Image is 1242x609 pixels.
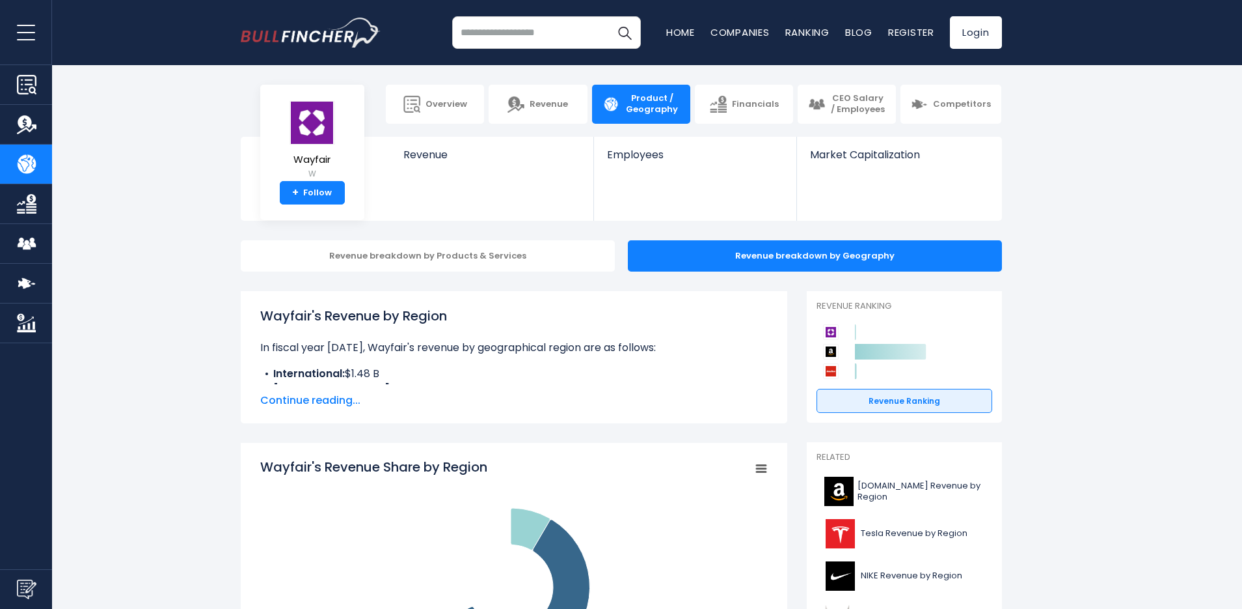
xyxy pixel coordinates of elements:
b: [GEOGRAPHIC_DATA]: [273,382,392,397]
a: Employees [594,137,796,183]
span: Tesla Revenue by Region [861,528,967,539]
img: Wayfair competitors logo [823,324,839,340]
a: Ranking [785,25,830,39]
strong: + [292,187,299,199]
span: Overview [425,99,467,110]
a: CEO Salary / Employees [798,85,896,124]
img: NKE logo [824,561,857,591]
img: AMZN logo [824,477,854,506]
span: Financials [732,99,779,110]
a: Market Capitalization [797,137,1000,183]
a: [DOMAIN_NAME] Revenue by Region [817,474,992,509]
a: Overview [386,85,484,124]
a: Competitors [900,85,1001,124]
a: Wayfair W [289,100,336,182]
span: [DOMAIN_NAME] Revenue by Region [857,481,984,503]
p: Revenue Ranking [817,301,992,312]
a: Register [888,25,934,39]
span: Revenue [403,149,581,161]
a: +Follow [280,181,345,205]
a: Tesla Revenue by Region [817,516,992,552]
a: Product / Geography [592,85,690,124]
img: Amazon.com competitors logo [823,344,839,360]
span: Continue reading... [260,393,768,408]
a: Companies [710,25,770,39]
a: Go to homepage [241,18,381,48]
tspan: Wayfair's Revenue Share by Region [260,458,487,476]
b: International: [273,366,345,381]
a: Home [666,25,695,39]
a: Login [950,16,1002,49]
li: $1.48 B [260,366,768,382]
a: NIKE Revenue by Region [817,558,992,594]
span: Market Capitalization [810,149,987,161]
span: Revenue [530,99,568,110]
text: 12.47 % [526,511,558,524]
li: $10.37 B [260,382,768,397]
h1: Wayfair's Revenue by Region [260,306,768,326]
span: Employees [607,149,783,161]
span: Wayfair [290,154,335,165]
div: Revenue breakdown by Products & Services [241,240,615,272]
a: Revenue [489,85,587,124]
a: Revenue [390,137,594,183]
span: CEO Salary / Employees [830,93,885,115]
p: Related [817,452,992,463]
span: Product / Geography [625,93,680,115]
small: W [290,168,335,180]
p: In fiscal year [DATE], Wayfair's revenue by geographical region are as follows: [260,340,768,356]
img: bullfincher logo [241,18,381,48]
div: Revenue breakdown by Geography [628,240,1002,272]
button: Search [608,16,641,49]
img: TSLA logo [824,519,857,548]
img: AutoZone competitors logo [823,363,839,379]
span: NIKE Revenue by Region [861,571,962,582]
a: Blog [845,25,872,39]
span: Competitors [933,99,991,110]
a: Revenue Ranking [817,389,992,414]
a: Financials [695,85,793,124]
